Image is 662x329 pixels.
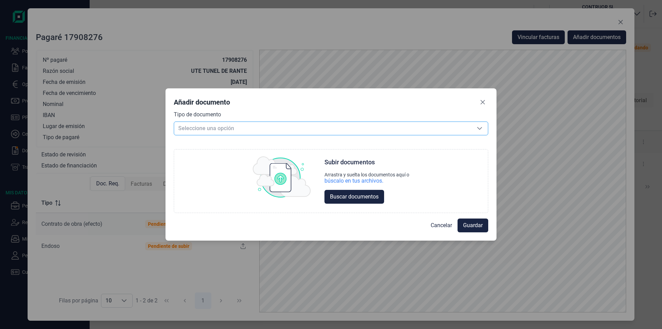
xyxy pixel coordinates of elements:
div: búscalo en tus archivos. [324,177,409,184]
button: Buscar documentos [324,190,384,204]
div: Seleccione una opción [471,122,488,135]
button: Guardar [458,219,488,232]
div: Arrastra y suelta los documentos aquí o [324,172,409,177]
span: Cancelar [431,221,452,230]
span: Buscar documentos [330,193,379,201]
span: Guardar [463,221,483,230]
label: Tipo de documento [174,110,221,119]
div: Subir documentos [324,158,375,166]
div: Añadir documento [174,97,230,107]
div: búscalo en tus archivos. [324,177,383,184]
span: Seleccione una opción [174,122,471,135]
img: upload img [253,156,311,198]
button: Cancelar [425,219,458,232]
button: Close [477,97,488,108]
